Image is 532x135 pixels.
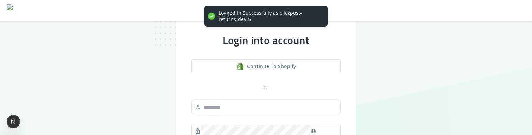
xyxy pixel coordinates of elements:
[247,63,296,70] span: Continue to shopify
[195,102,201,112] span: person
[191,59,341,73] a: shopify logoContinue to shopify
[191,83,341,90] div: or
[7,4,52,18] img: Logo
[191,34,341,47] div: Login into account
[218,10,321,23] div: Logged In Successfully as clickpost-returns-dev-5
[191,59,341,73] button: Continue to shopify
[236,62,244,70] img: shopify logo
